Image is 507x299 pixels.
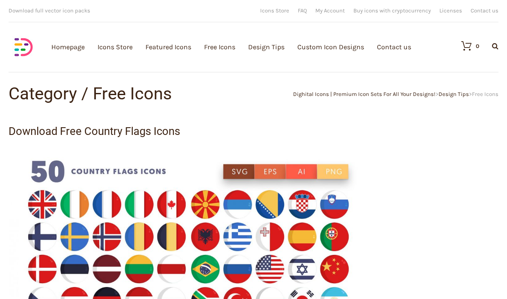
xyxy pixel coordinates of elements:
[293,91,436,97] a: Dighital Icons | Premium Icon Sets For All Your Designs!
[353,8,431,13] a: Buy icons with cryptocurrency
[472,91,498,97] span: Free Icons
[315,8,345,13] a: My Account
[9,85,254,102] h1: Category / Free Icons
[298,8,307,13] a: FAQ
[471,8,498,13] a: Contact us
[254,91,499,97] div: > >
[453,41,479,51] a: 0
[439,91,469,97] a: Design Tips
[260,8,289,13] a: Icons Store
[476,43,479,49] div: 0
[9,7,90,14] span: Download full vector icon packs
[9,125,180,138] a: Download Free Country Flags Icons
[439,8,462,13] a: Licenses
